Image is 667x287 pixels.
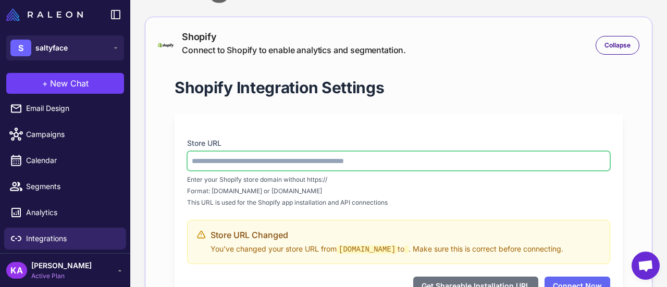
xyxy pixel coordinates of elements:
p: You've changed your store URL from to . Make sure this is correct before connecting. [211,243,563,255]
span: Calendar [26,155,118,166]
a: Campaigns [4,123,126,145]
span: saltyface [35,42,68,54]
h1: Shopify Integration Settings [175,77,385,98]
span: [PERSON_NAME] [31,260,92,271]
button: Ssaltyface [6,35,124,60]
span: Store URL Changed [211,230,288,240]
div: Connect to Shopify to enable analytics and segmentation. [182,44,406,56]
span: + [42,77,48,90]
img: shopify-logo-primary-logo-456baa801ee66a0a435671082365958316831c9960c480451dd0330bcdae304f.svg [158,43,174,47]
span: Enter your Shopify store domain without https:// [187,175,610,184]
span: Active Plan [31,271,92,281]
button: +New Chat [6,73,124,94]
span: Analytics [26,207,118,218]
a: Open chat [632,252,660,280]
a: Email Design [4,97,126,119]
img: Raleon Logo [6,8,83,21]
span: Format: [DOMAIN_NAME] or [DOMAIN_NAME] [187,186,610,196]
span: Integrations [26,233,118,244]
a: Analytics [4,202,126,223]
span: New Chat [50,77,89,90]
a: Segments [4,176,126,197]
code: [DOMAIN_NAME] [337,245,398,254]
label: Store URL [187,138,610,149]
span: Collapse [604,41,631,50]
div: KA [6,262,27,279]
span: Email Design [26,103,118,114]
span: Segments [26,181,118,192]
a: Calendar [4,149,126,171]
span: Campaigns [26,129,118,140]
a: Integrations [4,228,126,249]
div: S [10,40,31,56]
div: Shopify [182,30,406,44]
span: This URL is used for the Shopify app installation and API connections [187,198,610,207]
